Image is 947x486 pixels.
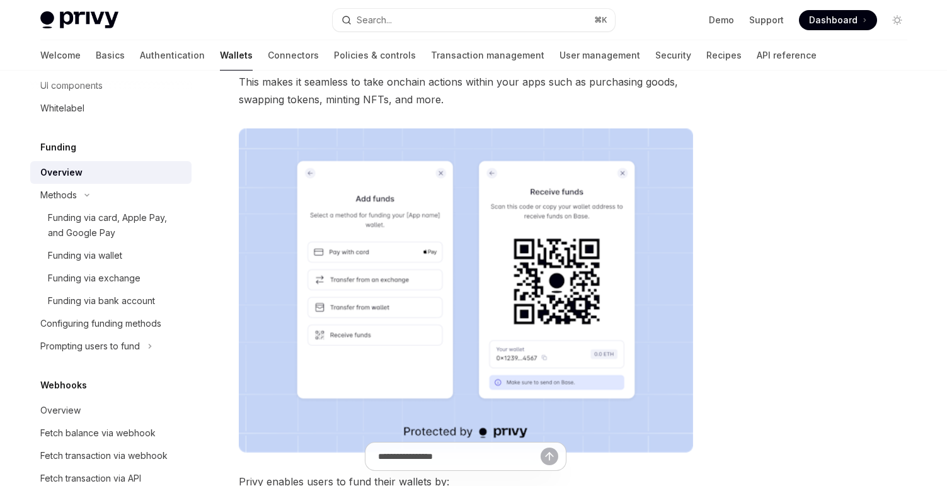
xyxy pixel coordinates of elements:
[40,339,140,354] div: Prompting users to fund
[799,10,877,30] a: Dashboard
[268,40,319,71] a: Connectors
[431,40,544,71] a: Transaction management
[48,271,141,286] div: Funding via exchange
[30,399,192,422] a: Overview
[48,293,155,308] div: Funding via bank account
[706,40,742,71] a: Recipes
[40,403,81,418] div: Overview
[239,128,693,453] img: images/Funding.png
[40,140,76,155] h5: Funding
[239,73,693,108] span: This makes it seamless to take onchain actions within your apps such as purchasing goods, swappin...
[40,165,83,180] div: Overview
[40,378,87,393] h5: Webhooks
[30,422,192,444] a: Fetch balance via webhook
[30,161,192,184] a: Overview
[333,9,615,31] button: Search...⌘K
[357,13,392,28] div: Search...
[40,101,84,116] div: Whitelabel
[40,316,161,331] div: Configuring funding methods
[887,10,907,30] button: Toggle dark mode
[30,267,192,290] a: Funding via exchange
[30,244,192,267] a: Funding via wallet
[48,210,184,240] div: Funding via card, Apple Pay, and Google Pay
[140,40,205,71] a: Authentication
[560,40,640,71] a: User management
[30,290,192,312] a: Funding via bank account
[40,11,118,29] img: light logo
[30,97,192,120] a: Whitelabel
[220,40,253,71] a: Wallets
[96,40,125,71] a: Basics
[30,312,192,335] a: Configuring funding methods
[594,15,607,25] span: ⌘ K
[541,448,558,465] button: Send message
[40,40,81,71] a: Welcome
[655,40,691,71] a: Security
[48,248,122,263] div: Funding via wallet
[40,188,77,203] div: Methods
[40,448,168,463] div: Fetch transaction via webhook
[757,40,817,71] a: API reference
[40,426,156,441] div: Fetch balance via webhook
[30,444,192,467] a: Fetch transaction via webhook
[334,40,416,71] a: Policies & controls
[40,471,141,486] div: Fetch transaction via API
[809,14,858,26] span: Dashboard
[30,206,192,244] a: Funding via card, Apple Pay, and Google Pay
[709,14,734,26] a: Demo
[749,14,784,26] a: Support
